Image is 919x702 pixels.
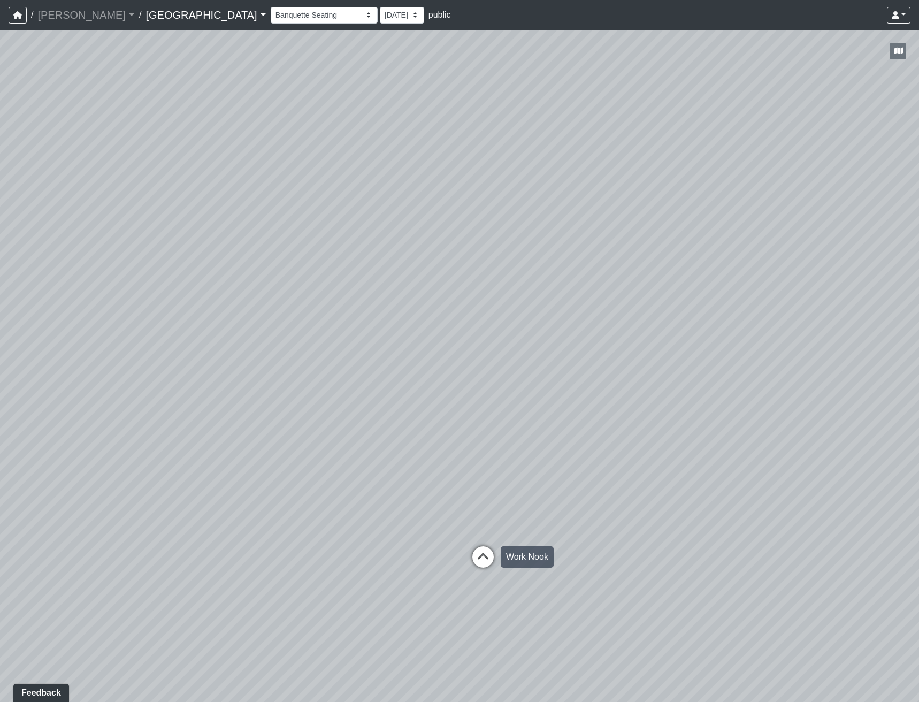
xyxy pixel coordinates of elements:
span: / [135,4,145,26]
a: [GEOGRAPHIC_DATA] [145,4,266,26]
iframe: Ybug feedback widget [8,681,71,702]
a: [PERSON_NAME] [37,4,135,26]
span: / [27,4,37,26]
span: public [428,10,451,19]
div: Work Nook [501,546,554,568]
